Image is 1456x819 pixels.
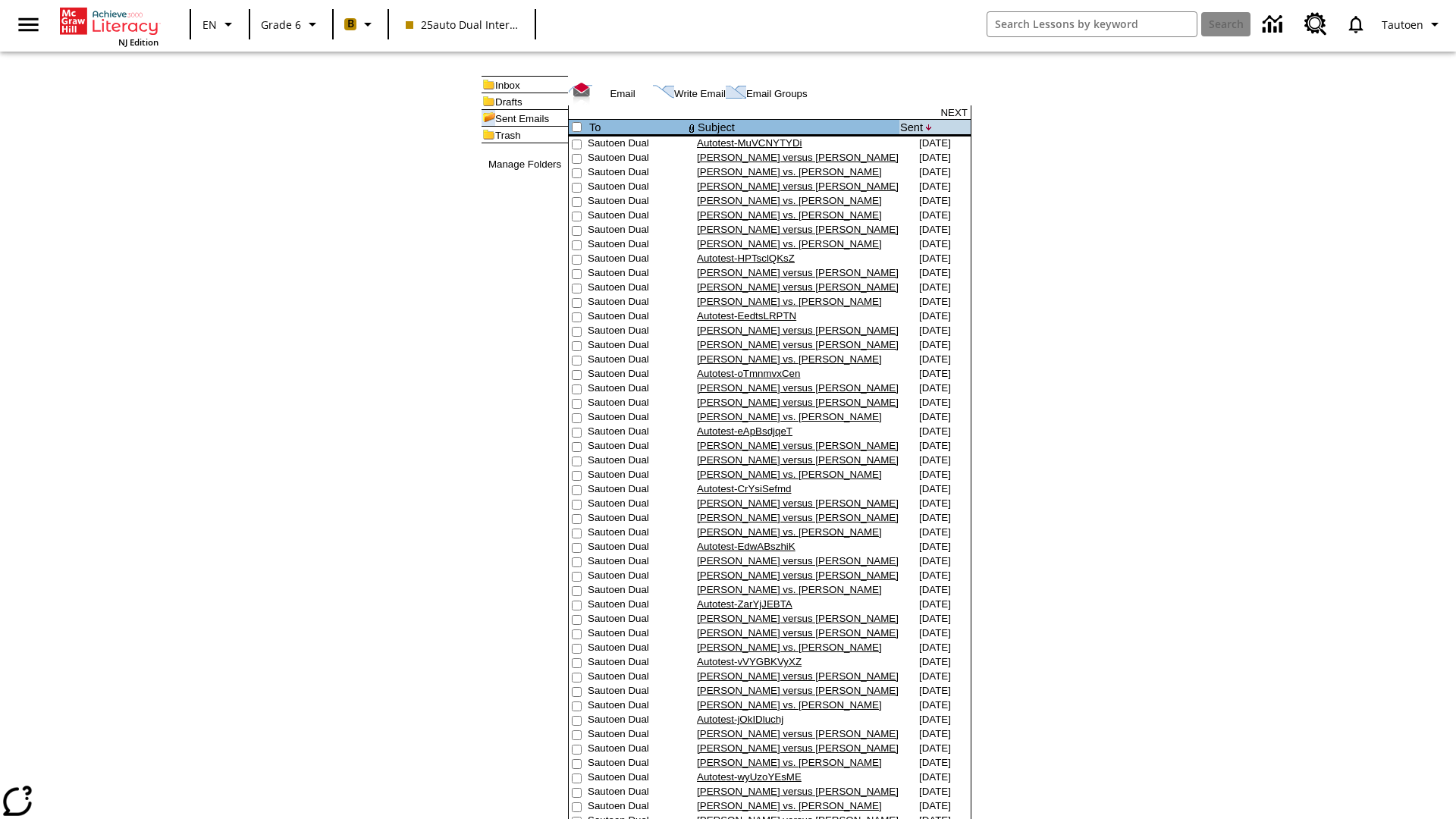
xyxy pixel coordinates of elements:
a: [PERSON_NAME] versus [PERSON_NAME] [697,670,899,682]
a: [PERSON_NAME] vs. [PERSON_NAME] [697,800,882,811]
td: Sautoen Dual [588,699,686,714]
nobr: [DATE] [919,411,951,422]
a: [PERSON_NAME] vs. [PERSON_NAME] [697,195,882,206]
nobr: [DATE] [919,368,951,379]
td: Sautoen Dual [588,800,686,814]
button: Language: EN, Select a language [196,11,244,38]
nobr: [DATE] [919,310,951,322]
a: [PERSON_NAME] vs. [PERSON_NAME] [697,209,882,221]
nobr: [DATE] [919,555,951,566]
input: search field [987,12,1197,36]
a: [PERSON_NAME] vs. [PERSON_NAME] [697,238,882,249]
span: B [347,14,354,33]
span: NJ Edition [118,36,158,48]
nobr: [DATE] [919,627,951,639]
a: [PERSON_NAME] vs. [PERSON_NAME] [697,166,882,177]
nobr: [DATE] [919,613,951,624]
img: attach file [687,121,696,134]
a: Data Center [1254,4,1295,45]
span: Grade 6 [261,17,301,33]
button: Open side menu [6,2,51,47]
td: Sautoen Dual [588,771,686,786]
nobr: [DATE] [919,454,951,466]
td: Sautoen Dual [588,642,686,656]
a: [PERSON_NAME] versus [PERSON_NAME] [697,570,899,581]
td: Sautoen Dual [588,238,686,253]
td: Sautoen Dual [588,152,686,166]
a: Sent [900,121,923,133]
span: EN [202,17,217,33]
a: Autotest-jOkIDluchj [697,714,783,725]
td: Sautoen Dual [588,670,686,685]
td: Sautoen Dual [588,541,686,555]
nobr: [DATE] [919,253,951,264]
td: Sautoen Dual [588,382,686,397]
a: [PERSON_NAME] versus [PERSON_NAME] [697,325,899,336]
img: folder_icon.gif [482,93,495,109]
td: Sautoen Dual [588,180,686,195]
td: Sautoen Dual [588,613,686,627]
a: [PERSON_NAME] versus [PERSON_NAME] [697,281,899,293]
nobr: [DATE] [919,180,951,192]
td: Sautoen Dual [588,786,686,800]
nobr: [DATE] [919,526,951,538]
nobr: [DATE] [919,699,951,711]
img: arrow_down.gif [926,124,933,130]
td: Sautoen Dual [588,742,686,757]
nobr: [DATE] [919,786,951,797]
a: [PERSON_NAME] versus [PERSON_NAME] [697,382,899,394]
a: [PERSON_NAME] versus [PERSON_NAME] [697,786,899,797]
img: folder_icon.gif [482,127,495,143]
nobr: [DATE] [919,728,951,739]
nobr: [DATE] [919,224,951,235]
td: Sautoen Dual [588,137,686,152]
button: Profile/Settings [1376,11,1450,38]
a: [PERSON_NAME] vs. [PERSON_NAME] [697,411,882,422]
a: [PERSON_NAME] vs. [PERSON_NAME] [697,469,882,480]
a: Email Groups [746,88,808,99]
a: [PERSON_NAME] versus [PERSON_NAME] [697,728,899,739]
a: Inbox [495,80,520,91]
nobr: [DATE] [919,152,951,163]
img: folder_icon_pick.gif [482,110,495,126]
nobr: [DATE] [919,238,951,249]
a: [PERSON_NAME] vs. [PERSON_NAME] [697,526,882,538]
td: Sautoen Dual [588,368,686,382]
a: [PERSON_NAME] vs. [PERSON_NAME] [697,296,882,307]
nobr: [DATE] [919,800,951,811]
a: Autotest-wyUzoYEsME [697,771,802,783]
td: Sautoen Dual [588,339,686,353]
nobr: [DATE] [919,353,951,365]
td: Sautoen Dual [588,757,686,771]
div: Home [60,5,158,48]
td: Sautoen Dual [588,195,686,209]
nobr: [DATE] [919,656,951,667]
td: Sautoen Dual [588,267,686,281]
nobr: [DATE] [919,714,951,725]
td: Sautoen Dual [588,627,686,642]
td: Sautoen Dual [588,497,686,512]
nobr: [DATE] [919,742,951,754]
img: folder_icon.gif [482,77,495,93]
nobr: [DATE] [919,209,951,221]
a: Autotest-MuVCNYTYDi [697,137,802,149]
a: [PERSON_NAME] versus [PERSON_NAME] [697,224,899,235]
nobr: [DATE] [919,425,951,437]
td: Sautoen Dual [588,656,686,670]
td: Sautoen Dual [588,440,686,454]
a: Sent Emails [495,113,549,124]
td: Sautoen Dual [588,253,686,267]
a: [PERSON_NAME] vs. [PERSON_NAME] [697,699,882,711]
a: Notifications [1336,5,1376,44]
span: Tautoen [1382,17,1423,33]
td: Sautoen Dual [588,353,686,368]
nobr: [DATE] [919,469,951,480]
nobr: [DATE] [919,325,951,336]
a: [PERSON_NAME] versus [PERSON_NAME] [697,555,899,566]
td: Sautoen Dual [588,526,686,541]
nobr: [DATE] [919,670,951,682]
a: Autotest-EdwABszhiK [697,541,795,552]
td: Sautoen Dual [588,281,686,296]
td: Sautoen Dual [588,728,686,742]
nobr: [DATE] [919,570,951,581]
